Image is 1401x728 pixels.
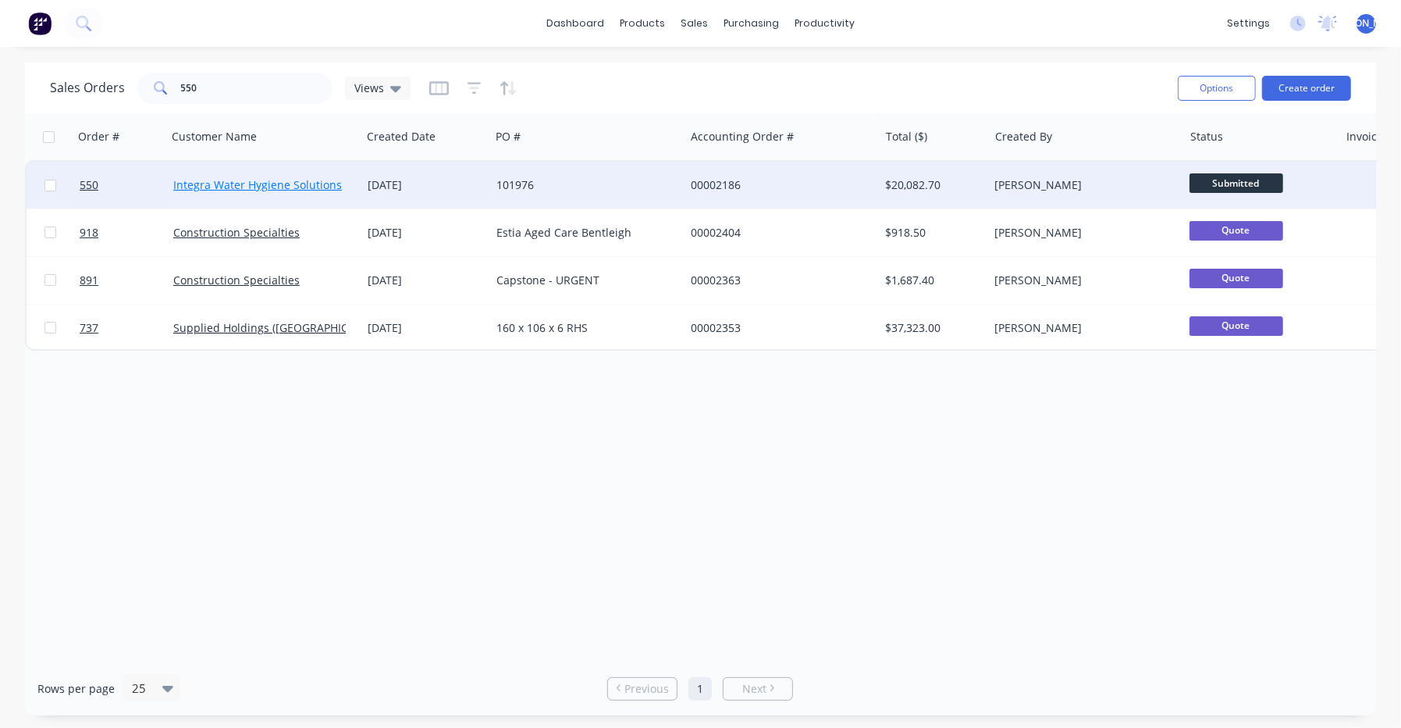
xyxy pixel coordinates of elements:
h1: Sales Orders [50,80,125,95]
span: Views [354,80,384,96]
div: [DATE] [368,320,484,336]
a: 918 [80,209,173,256]
span: Quote [1189,269,1283,288]
div: [PERSON_NAME] [994,273,1168,288]
div: Created By [995,129,1052,145]
span: 737 [80,320,98,336]
div: [PERSON_NAME] [994,320,1168,336]
span: Rows per page [37,681,115,697]
a: 891 [80,257,173,304]
div: 160 x 106 x 6 RHS [496,320,670,336]
a: Page 1 is your current page [688,677,712,701]
div: Status [1190,129,1223,145]
div: Accounting Order # [691,129,794,145]
div: productivity [787,12,862,35]
button: Create order [1262,76,1351,101]
div: 00002363 [691,273,864,288]
a: Integra Water Hygiene Solutions [173,177,342,192]
span: 550 [80,177,98,193]
div: [PERSON_NAME] [994,177,1168,193]
div: 00002353 [691,320,864,336]
a: Construction Specialties [173,273,300,287]
div: purchasing [716,12,787,35]
span: Previous [624,681,669,697]
div: PO # [496,129,521,145]
span: 918 [80,225,98,241]
ul: Pagination [601,677,799,701]
div: Order # [78,129,119,145]
div: products [612,12,673,35]
div: Customer Name [172,129,257,145]
div: [DATE] [368,225,484,241]
a: Next page [724,681,792,697]
div: [DATE] [368,273,484,288]
div: $20,082.70 [886,177,977,193]
button: Options [1178,76,1256,101]
a: Supplied Holdings ([GEOGRAPHIC_DATA]) Pty Ltd [173,320,425,335]
div: 00002404 [691,225,864,241]
div: Estia Aged Care Bentleigh [496,225,670,241]
div: $1,687.40 [886,273,977,288]
div: Capstone - URGENT [496,273,670,288]
span: Quote [1189,316,1283,336]
div: $37,323.00 [886,320,977,336]
div: 101976 [496,177,670,193]
span: Quote [1189,221,1283,241]
div: 00002186 [691,177,864,193]
input: Search... [181,73,333,104]
a: Previous page [608,681,677,697]
span: Next [742,681,766,697]
a: 550 [80,162,173,209]
a: dashboard [539,12,612,35]
span: Submitted [1189,173,1283,193]
div: settings [1219,12,1278,35]
div: Total ($) [886,129,927,145]
span: 891 [80,273,98,288]
div: [DATE] [368,177,484,193]
div: sales [673,12,716,35]
img: Factory [28,12,52,35]
div: $918.50 [886,225,977,241]
div: Created Date [367,129,436,145]
a: 737 [80,305,173,352]
a: Construction Specialties [173,225,300,240]
div: [PERSON_NAME] [994,225,1168,241]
